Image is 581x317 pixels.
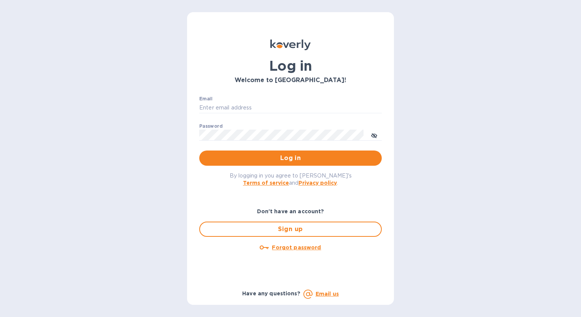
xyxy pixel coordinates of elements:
input: Enter email address [199,102,382,114]
img: Koverly [270,40,311,50]
button: Sign up [199,222,382,237]
span: Log in [205,154,376,163]
b: Have any questions? [242,290,300,296]
b: Don't have an account? [257,208,324,214]
a: Terms of service [243,180,289,186]
button: toggle password visibility [367,127,382,143]
h1: Log in [199,58,382,74]
a: Privacy policy [298,180,337,186]
span: Sign up [206,225,375,234]
label: Password [199,124,222,128]
span: By logging in you agree to [PERSON_NAME]'s and . [230,173,352,186]
u: Forgot password [272,244,321,250]
button: Log in [199,151,382,166]
a: Email us [316,291,339,297]
h3: Welcome to [GEOGRAPHIC_DATA]! [199,77,382,84]
label: Email [199,97,213,101]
